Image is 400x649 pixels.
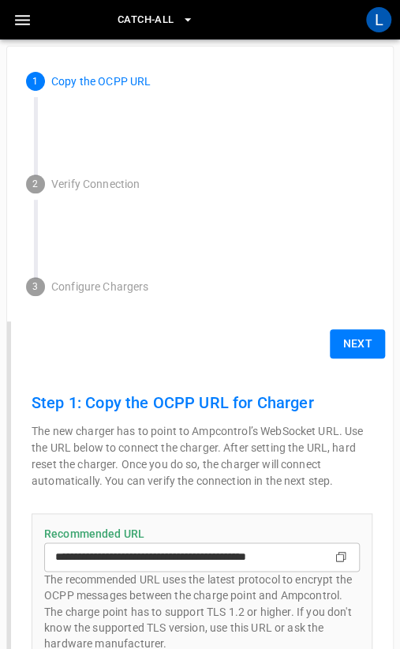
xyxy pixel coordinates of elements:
[200,5,290,36] button: Catch-all
[366,7,391,32] div: profile-icon
[334,548,350,565] div: copy
[207,11,263,29] span: Catch-all
[51,176,151,193] p: Verify Connection
[44,526,144,542] p: Recommended URL
[32,178,38,189] text: 2
[51,73,151,90] p: Copy the OCPP URL
[51,279,151,295] p: Configure Chargers
[45,5,185,24] img: ampcontrol.io logo
[330,329,385,358] button: Next
[32,390,372,415] h6: Step 1: Copy the OCPP URL for Charger
[32,423,372,490] p: The new charger has to point to Ampcontrol’s WebSocket URL. Use the URL below to connect the char...
[32,76,38,87] text: 1
[32,281,38,292] text: 3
